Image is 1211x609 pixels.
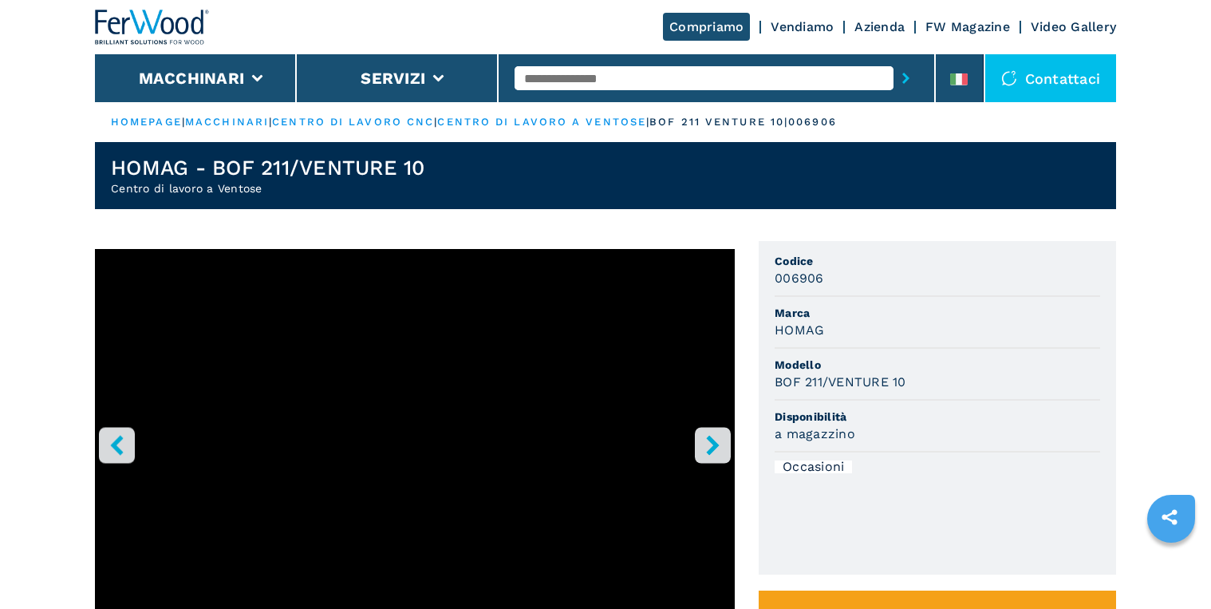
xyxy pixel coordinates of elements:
[95,10,210,45] img: Ferwood
[771,19,834,34] a: Vendiamo
[1001,70,1017,86] img: Contattaci
[1031,19,1116,34] a: Video Gallery
[775,321,824,339] h3: HOMAG
[893,60,918,97] button: submit-button
[182,116,185,128] span: |
[649,115,788,129] p: bof 211 venture 10 |
[788,115,837,129] p: 006906
[185,116,269,128] a: macchinari
[985,54,1117,102] div: Contattaci
[95,249,735,609] iframe: YouTube video player
[695,427,731,463] button: right-button
[272,116,434,128] a: centro di lavoro cnc
[775,253,1100,269] span: Codice
[775,373,906,391] h3: BOF 211/VENTURE 10
[854,19,905,34] a: Azienda
[434,116,437,128] span: |
[1150,497,1189,537] a: sharethis
[775,305,1100,321] span: Marca
[111,155,425,180] h1: HOMAG - BOF 211/VENTURE 10
[775,425,855,443] h3: a magazzino
[646,116,649,128] span: |
[99,427,135,463] button: left-button
[663,13,750,41] a: Compriamo
[775,269,824,287] h3: 006906
[139,69,245,88] button: Macchinari
[111,180,425,196] h2: Centro di lavoro a Ventose
[269,116,272,128] span: |
[1143,537,1199,597] iframe: Chat
[775,461,852,473] div: Occasioni
[361,69,425,88] button: Servizi
[775,409,1100,425] span: Disponibilità
[437,116,646,128] a: centro di lavoro a ventose
[111,116,182,128] a: HOMEPAGE
[775,357,1100,373] span: Modello
[925,19,1010,34] a: FW Magazine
